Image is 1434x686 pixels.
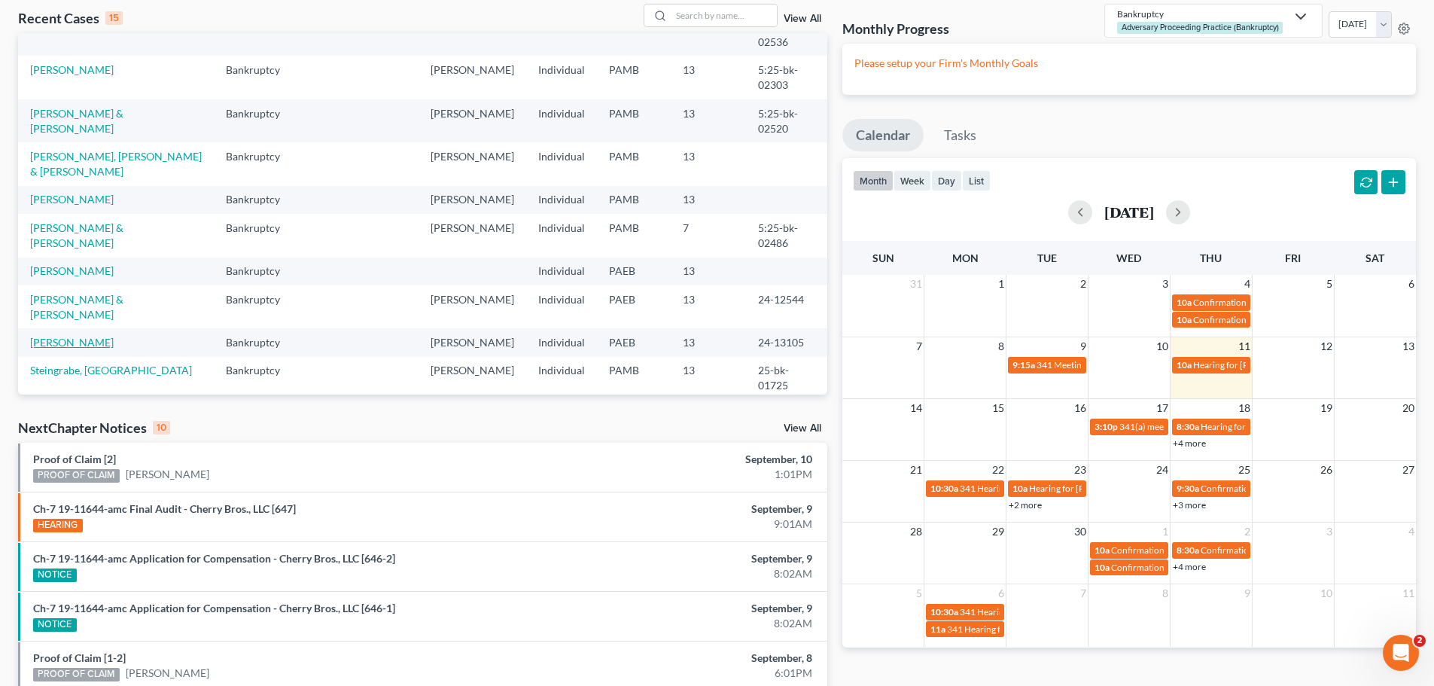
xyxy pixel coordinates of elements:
[1201,421,1356,432] span: Hearing for Rhinesca [PERSON_NAME]
[1117,22,1283,33] div: Adversary Proceeding Practice (Bankruptcy)
[671,285,746,328] td: 13
[746,328,827,356] td: 24-13105
[960,606,1095,617] span: 341 Hearing for [PERSON_NAME]
[30,193,114,206] a: [PERSON_NAME]
[746,99,827,142] td: 5:25-bk-02520
[671,99,746,142] td: 13
[1200,252,1222,264] span: Thu
[597,99,671,142] td: PAMB
[526,258,597,285] td: Individual
[1177,297,1192,308] span: 10a
[562,566,812,581] div: 8:02AM
[214,328,308,356] td: Bankruptcy
[1173,499,1206,511] a: +3 more
[915,337,924,355] span: 7
[1237,337,1252,355] span: 11
[671,214,746,257] td: 7
[671,13,746,56] td: 13
[526,285,597,328] td: Individual
[1095,544,1110,556] span: 10a
[419,214,526,257] td: [PERSON_NAME]
[1177,359,1192,370] span: 10a
[214,186,308,214] td: Bankruptcy
[33,502,296,515] a: Ch-7 19-11644-amc Final Audit - Cherry Bros., LLC [647]
[1319,399,1334,417] span: 19
[1161,523,1170,541] span: 1
[562,616,812,631] div: 8:02AM
[1243,584,1252,602] span: 9
[1117,8,1286,20] div: Bankruptcy
[597,142,671,185] td: PAMB
[30,20,114,33] a: [PERSON_NAME]
[18,419,170,437] div: NextChapter Notices
[153,421,170,434] div: 10
[597,186,671,214] td: PAMB
[1243,523,1252,541] span: 2
[1401,337,1416,355] span: 13
[30,336,114,349] a: [PERSON_NAME]
[930,623,945,635] span: 11a
[419,357,526,400] td: [PERSON_NAME]
[526,328,597,356] td: Individual
[562,551,812,566] div: September, 9
[952,252,979,264] span: Mon
[1173,438,1206,449] a: +4 more
[597,258,671,285] td: PAEB
[960,483,1095,494] span: 341 Hearing for [PERSON_NAME]
[991,399,1006,417] span: 15
[1073,461,1088,479] span: 23
[784,14,821,24] a: View All
[997,337,1006,355] span: 8
[214,357,308,400] td: Bankruptcy
[671,328,746,356] td: 13
[1116,252,1141,264] span: Wed
[562,651,812,666] div: September, 8
[842,20,949,38] h3: Monthly Progress
[30,293,123,321] a: [PERSON_NAME] & [PERSON_NAME]
[962,170,991,191] button: list
[1161,584,1170,602] span: 8
[30,107,123,135] a: [PERSON_NAME] & [PERSON_NAME]
[1177,483,1199,494] span: 9:30a
[214,99,308,142] td: Bankruptcy
[1173,561,1206,572] a: +4 more
[1383,635,1419,671] iframe: Intercom live chat
[562,452,812,467] div: September, 10
[1073,523,1088,541] span: 30
[33,602,395,614] a: Ch-7 19-11644-amc Application for Compensation - Cherry Bros., LLC [646-1]
[1237,399,1252,417] span: 18
[597,13,671,56] td: PAMB
[1009,499,1042,511] a: +2 more
[419,186,526,214] td: [PERSON_NAME]
[526,13,597,56] td: Individual
[1079,337,1088,355] span: 9
[746,56,827,99] td: 5:25-bk-02303
[930,483,958,494] span: 10:30a
[33,469,120,483] div: PROOF OF CLAIM
[746,357,827,400] td: 25-bk-01725
[746,214,827,257] td: 5:25-bk-02486
[1029,483,1226,494] span: Hearing for [PERSON_NAME] & [PERSON_NAME]
[1079,275,1088,293] span: 2
[30,364,192,377] a: Steingrabe, [GEOGRAPHIC_DATA]
[1177,544,1199,556] span: 8:30a
[894,170,931,191] button: week
[419,328,526,356] td: [PERSON_NAME]
[1414,635,1426,647] span: 2
[214,13,308,56] td: Bankruptcy
[214,258,308,285] td: Bankruptcy
[33,519,83,532] div: HEARING
[671,56,746,99] td: 13
[1155,337,1170,355] span: 10
[671,142,746,185] td: 13
[562,601,812,616] div: September, 9
[562,517,812,532] div: 9:01AM
[931,170,962,191] button: day
[1325,275,1334,293] span: 5
[419,56,526,99] td: [PERSON_NAME]
[1285,252,1301,264] span: Fri
[1319,584,1334,602] span: 10
[562,467,812,482] div: 1:01PM
[991,523,1006,541] span: 29
[1111,562,1283,573] span: Confirmation Hearing for [PERSON_NAME]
